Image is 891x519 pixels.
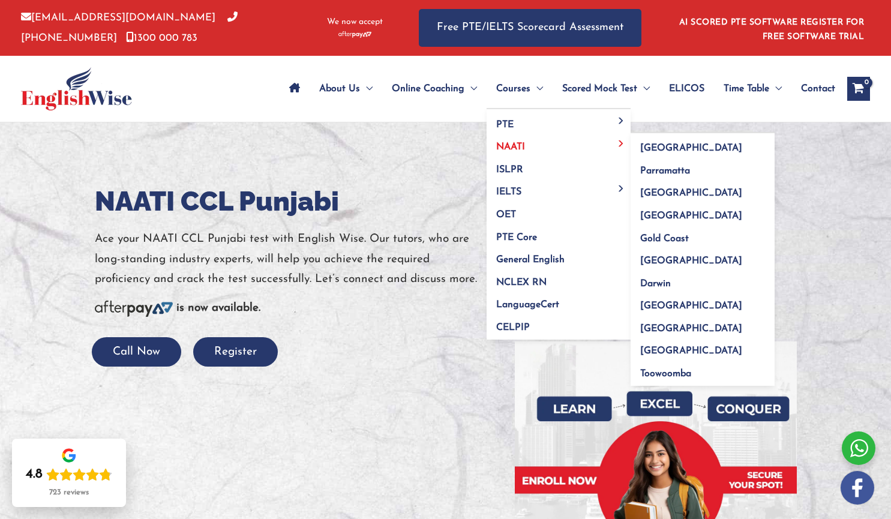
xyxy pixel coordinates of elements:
[614,185,628,191] span: Menu Toggle
[631,336,775,359] a: [GEOGRAPHIC_DATA]
[280,68,835,110] nav: Site Navigation: Main Menu
[487,109,631,132] a: PTEMenu Toggle
[640,234,689,244] span: Gold Coast
[672,8,870,47] aside: Header Widget 1
[496,210,516,220] span: OET
[631,223,775,246] a: Gold Coast
[769,68,782,110] span: Menu Toggle
[392,68,464,110] span: Online Coaching
[95,182,497,220] h1: NAATI CCL Punjabi
[669,68,704,110] span: ELICOS
[327,16,383,28] span: We now accept
[631,291,775,314] a: [GEOGRAPHIC_DATA]
[640,369,691,379] span: Toowoomba
[631,313,775,336] a: [GEOGRAPHIC_DATA]
[496,300,559,310] span: LanguageCert
[92,337,181,367] button: Call Now
[724,68,769,110] span: Time Table
[310,68,382,110] a: About UsMenu Toggle
[640,346,742,356] span: [GEOGRAPHIC_DATA]
[487,222,631,245] a: PTE Core
[496,255,565,265] span: General English
[95,301,173,317] img: Afterpay-Logo
[562,68,637,110] span: Scored Mock Test
[92,346,181,358] a: Call Now
[631,246,775,269] a: [GEOGRAPHIC_DATA]
[26,466,43,483] div: 4.8
[496,165,523,175] span: ISLPR
[487,312,631,340] a: CELPIP
[319,68,360,110] span: About Us
[487,200,631,223] a: OET
[21,67,132,110] img: cropped-ew-logo
[382,68,487,110] a: Online CoachingMenu Toggle
[496,68,530,110] span: Courses
[95,229,497,289] p: Ace your NAATI CCL Punjabi test with English Wise. Our tutors, who are long-standing industry exp...
[631,201,775,224] a: [GEOGRAPHIC_DATA]
[496,278,547,287] span: NCLEX RN
[640,279,671,289] span: Darwin
[21,13,238,43] a: [PHONE_NUMBER]
[487,267,631,290] a: NCLEX RN
[419,9,641,47] a: Free PTE/IELTS Scorecard Assessment
[841,471,874,505] img: white-facebook.png
[640,211,742,221] span: [GEOGRAPHIC_DATA]
[614,140,628,146] span: Menu Toggle
[193,337,278,367] button: Register
[659,68,714,110] a: ELICOS
[631,155,775,178] a: Parramatta
[714,68,791,110] a: Time TableMenu Toggle
[640,301,742,311] span: [GEOGRAPHIC_DATA]
[640,256,742,266] span: [GEOGRAPHIC_DATA]
[496,142,525,152] span: NAATI
[496,120,514,130] span: PTE
[487,290,631,313] a: LanguageCert
[487,68,553,110] a: CoursesMenu Toggle
[631,359,775,386] a: Toowoomba
[487,154,631,177] a: ISLPR
[49,488,89,497] div: 723 reviews
[679,18,865,41] a: AI SCORED PTE SOFTWARE REGISTER FOR FREE SOFTWARE TRIAL
[464,68,477,110] span: Menu Toggle
[530,68,543,110] span: Menu Toggle
[631,178,775,201] a: [GEOGRAPHIC_DATA]
[631,268,775,291] a: Darwin
[631,133,775,156] a: [GEOGRAPHIC_DATA]
[801,68,835,110] span: Contact
[176,302,260,314] b: is now available.
[847,77,870,101] a: View Shopping Cart, empty
[487,177,631,200] a: IELTSMenu Toggle
[26,466,112,483] div: Rating: 4.8 out of 5
[553,68,659,110] a: Scored Mock TestMenu Toggle
[126,33,197,43] a: 1300 000 783
[487,132,631,155] a: NAATIMenu Toggle
[360,68,373,110] span: Menu Toggle
[338,31,371,38] img: Afterpay-Logo
[640,188,742,198] span: [GEOGRAPHIC_DATA]
[496,233,537,242] span: PTE Core
[496,323,530,332] span: CELPIP
[496,187,521,197] span: IELTS
[640,324,742,334] span: [GEOGRAPHIC_DATA]
[21,13,215,23] a: [EMAIL_ADDRESS][DOMAIN_NAME]
[614,118,628,124] span: Menu Toggle
[640,143,742,153] span: [GEOGRAPHIC_DATA]
[637,68,650,110] span: Menu Toggle
[640,166,690,176] span: Parramatta
[487,245,631,268] a: General English
[791,68,835,110] a: Contact
[193,346,278,358] a: Register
